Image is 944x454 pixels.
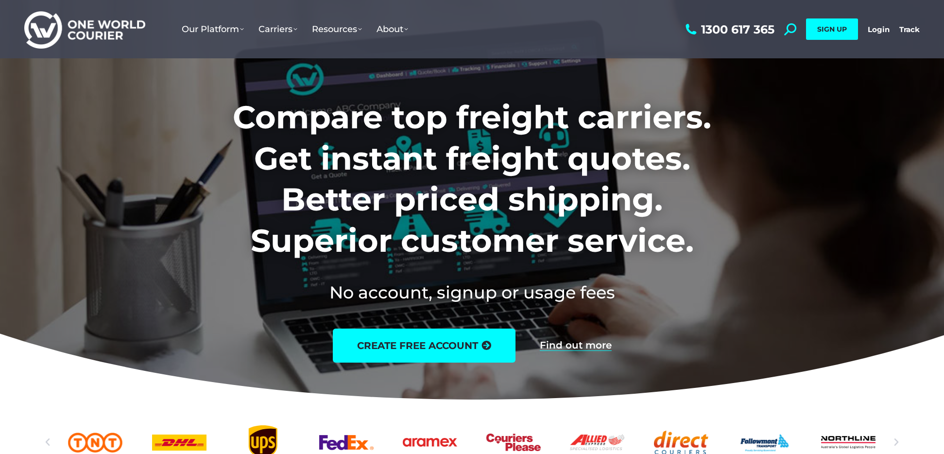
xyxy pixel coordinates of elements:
[182,24,244,35] span: Our Platform
[806,18,858,40] a: SIGN UP
[333,329,515,363] a: create free account
[305,14,369,44] a: Resources
[258,24,297,35] span: Carriers
[169,280,775,304] h2: No account, signup or usage fees
[540,340,612,351] a: Find out more
[899,25,920,34] a: Track
[377,24,408,35] span: About
[683,23,774,35] a: 1300 617 365
[251,14,305,44] a: Carriers
[868,25,890,34] a: Login
[169,97,775,261] h1: Compare top freight carriers. Get instant freight quotes. Better priced shipping. Superior custom...
[24,10,145,49] img: One World Courier
[174,14,251,44] a: Our Platform
[312,24,362,35] span: Resources
[369,14,415,44] a: About
[817,25,847,34] span: SIGN UP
